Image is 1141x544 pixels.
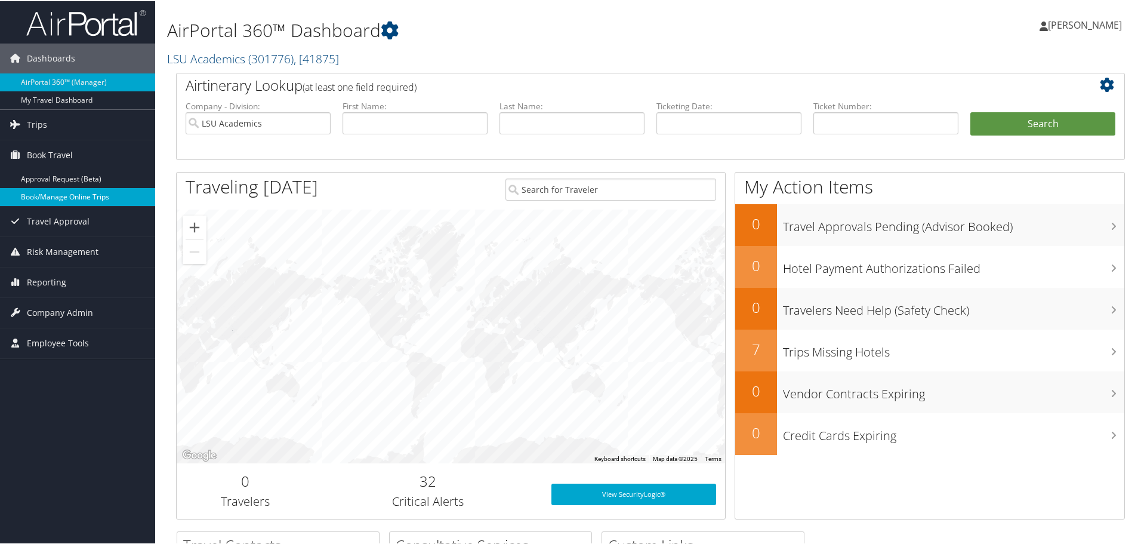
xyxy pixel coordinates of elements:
[735,296,777,316] h2: 0
[551,482,716,504] a: View SecurityLogic®
[505,177,716,199] input: Search for Traveler
[186,492,305,509] h3: Travelers
[294,50,339,66] span: , [ 41875 ]
[783,420,1124,443] h3: Credit Cards Expiring
[186,74,1037,94] h2: Airtinerary Lookup
[656,99,801,111] label: Ticketing Date:
[653,454,698,461] span: Map data ©2025
[783,379,1124,401] h3: Vendor Contracts Expiring
[27,42,75,72] span: Dashboards
[970,111,1115,135] button: Search
[27,139,73,169] span: Book Travel
[735,173,1124,198] h1: My Action Items
[186,173,318,198] h1: Traveling [DATE]
[180,447,219,462] a: Open this area in Google Maps (opens a new window)
[180,447,219,462] img: Google
[735,412,1124,454] a: 0Credit Cards Expiring
[167,17,812,42] h1: AirPortal 360™ Dashboard
[167,50,339,66] a: LSU Academics
[735,203,1124,245] a: 0Travel Approvals Pending (Advisor Booked)
[186,99,331,111] label: Company - Division:
[735,213,777,233] h2: 0
[1040,6,1134,42] a: [PERSON_NAME]
[783,211,1124,234] h3: Travel Approvals Pending (Advisor Booked)
[248,50,294,66] span: ( 301776 )
[183,239,206,263] button: Zoom out
[735,245,1124,287] a: 0Hotel Payment Authorizations Failed
[27,205,90,235] span: Travel Approval
[594,454,646,462] button: Keyboard shortcuts
[735,380,777,400] h2: 0
[499,99,644,111] label: Last Name:
[1048,17,1122,30] span: [PERSON_NAME]
[813,99,958,111] label: Ticket Number:
[735,328,1124,370] a: 7Trips Missing Hotels
[735,338,777,358] h2: 7
[735,287,1124,328] a: 0Travelers Need Help (Safety Check)
[303,79,417,93] span: (at least one field required)
[343,99,488,111] label: First Name:
[27,297,93,327] span: Company Admin
[26,8,146,36] img: airportal-logo.png
[705,454,721,461] a: Terms (opens in new tab)
[735,370,1124,412] a: 0Vendor Contracts Expiring
[323,492,534,509] h3: Critical Alerts
[735,422,777,442] h2: 0
[783,337,1124,359] h3: Trips Missing Hotels
[783,295,1124,318] h3: Travelers Need Help (Safety Check)
[27,109,47,139] span: Trips
[27,236,98,266] span: Risk Management
[27,266,66,296] span: Reporting
[323,470,534,490] h2: 32
[783,253,1124,276] h3: Hotel Payment Authorizations Failed
[186,470,305,490] h2: 0
[735,254,777,275] h2: 0
[27,327,89,357] span: Employee Tools
[183,214,206,238] button: Zoom in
